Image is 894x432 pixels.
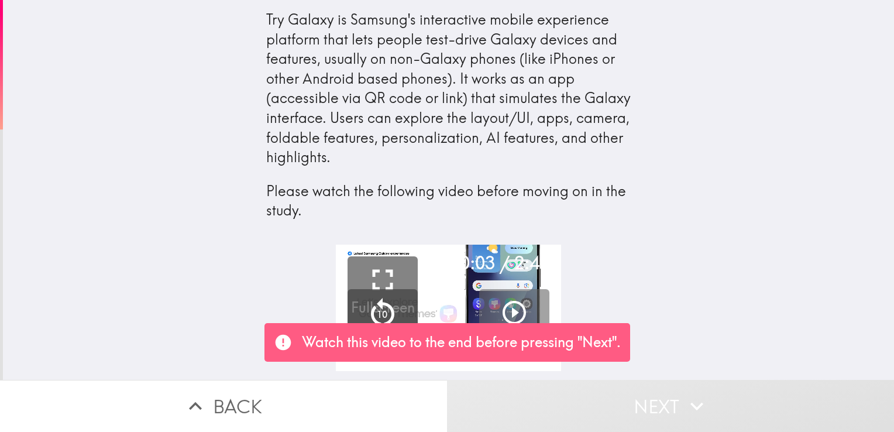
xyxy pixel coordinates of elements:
button: 10Back [348,289,418,359]
button: Next [447,380,894,432]
div: Try Galaxy is Samsung's interactive mobile experience platform that lets people test-drive Galaxy... [266,10,631,221]
button: Fullscreen [348,256,418,327]
p: 10 [377,308,387,321]
button: Play [479,289,549,359]
p: Please watch the following video before moving on in the study. [266,181,631,221]
div: 0:03 / 2:49 [460,251,549,275]
p: Watch this video to the end before pressing "Next". [302,332,621,352]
